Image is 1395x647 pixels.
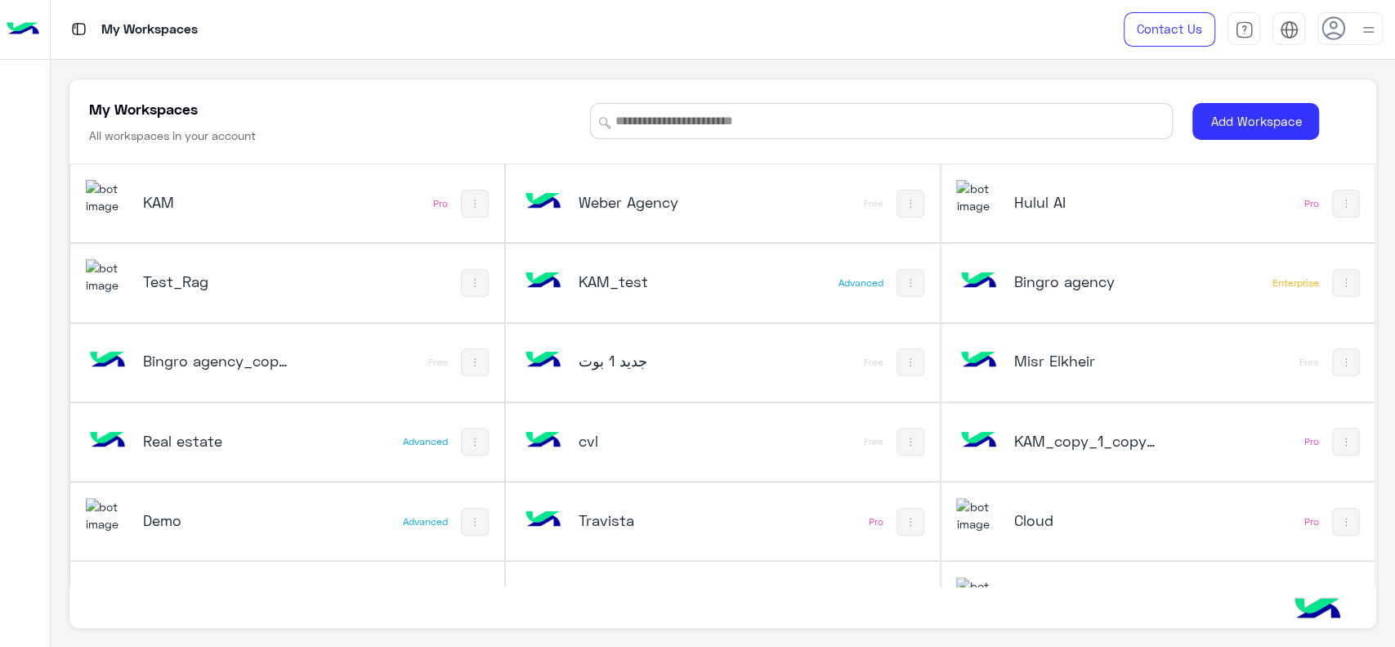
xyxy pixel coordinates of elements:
[1289,582,1346,639] img: hulul-logo.png
[521,577,566,622] img: bot image
[86,259,130,294] img: 630227726849311
[143,192,288,212] h5: KAM
[956,259,1000,303] img: bot image
[956,577,1000,613] img: 110260793960483
[1013,272,1159,291] h5: Bingro agency
[1304,515,1319,528] div: Pro
[864,356,883,369] div: Free
[89,128,256,144] h6: All workspaces in your account
[1358,20,1379,40] img: profile
[86,577,130,622] img: bot image
[86,498,130,533] img: 135495776318059
[403,515,448,528] div: Advanced
[433,197,448,210] div: Pro
[838,276,883,290] div: Advanced
[956,419,1000,463] img: bot image
[579,351,724,371] h5: بوت‎ جديد 1
[1124,12,1215,47] a: Contact Us
[521,259,566,303] img: bot image
[579,272,724,291] h5: KAM_test
[143,272,288,291] h5: Test_Rag
[521,419,566,463] img: bot image
[1272,276,1319,290] div: Enterprise
[86,419,130,463] img: bot image
[1304,435,1319,448] div: Pro
[521,180,566,224] img: bot image
[101,19,198,41] p: My Workspaces
[1235,20,1254,39] img: tab
[143,351,288,371] h5: Bingro agency_copy_1
[403,435,448,448] div: Advanced
[864,435,883,448] div: Free
[1013,192,1159,212] h5: Hulul AI
[521,498,566,542] img: bot image
[143,510,288,530] h5: Demo
[1013,351,1159,371] h5: Misr Elkheir‎
[1192,103,1319,140] button: Add Workspace
[864,197,883,210] div: Free
[956,498,1000,533] img: 317874714732967
[69,19,89,39] img: tab
[1299,356,1319,369] div: Free
[86,339,130,383] img: bot image
[579,431,724,451] h5: cvl
[521,339,566,383] img: bot image
[579,192,724,212] h5: Weber Agency
[1304,197,1319,210] div: Pro
[89,99,198,119] h5: My Workspaces
[579,510,724,530] h5: Travista
[869,515,883,528] div: Pro
[956,339,1000,383] img: bot image
[1013,431,1159,451] h5: KAM_copy_1_copy_1
[428,356,448,369] div: Free
[1227,12,1260,47] a: tab
[1280,20,1299,39] img: tab
[143,431,288,451] h5: Real estate
[86,180,130,215] img: 228235970373281
[7,12,39,47] img: Logo
[1013,510,1159,530] h5: Cloud
[956,180,1000,215] img: 114004088273201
